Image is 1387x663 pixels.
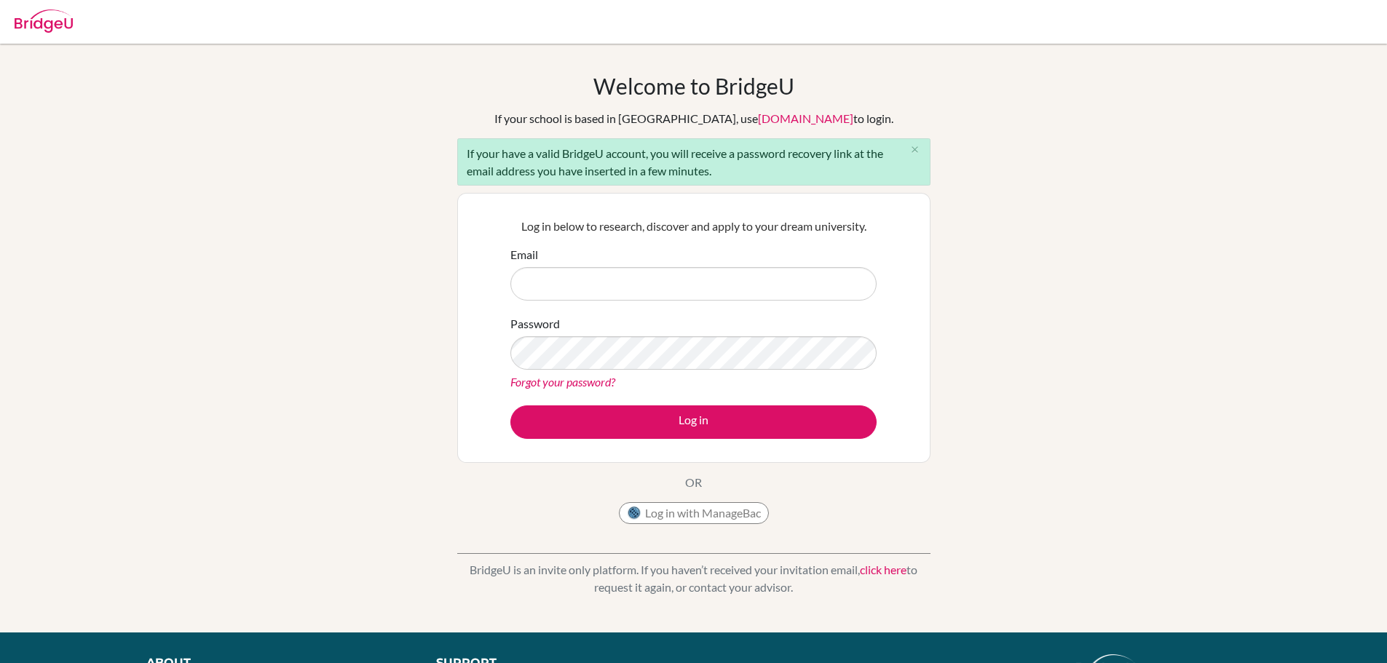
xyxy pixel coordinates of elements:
[457,561,930,596] p: BridgeU is an invite only platform. If you haven’t received your invitation email, to request it ...
[685,474,702,491] p: OR
[15,9,73,33] img: Bridge-U
[758,111,853,125] a: [DOMAIN_NAME]
[901,139,930,161] button: Close
[510,375,615,389] a: Forgot your password?
[510,315,560,333] label: Password
[494,110,893,127] div: If your school is based in [GEOGRAPHIC_DATA], use to login.
[860,563,906,576] a: click here
[510,246,538,263] label: Email
[510,405,877,439] button: Log in
[510,218,877,235] p: Log in below to research, discover and apply to your dream university.
[457,138,930,186] div: If your have a valid BridgeU account, you will receive a password recovery link at the email addr...
[909,144,920,155] i: close
[619,502,769,524] button: Log in with ManageBac
[593,73,794,99] h1: Welcome to BridgeU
